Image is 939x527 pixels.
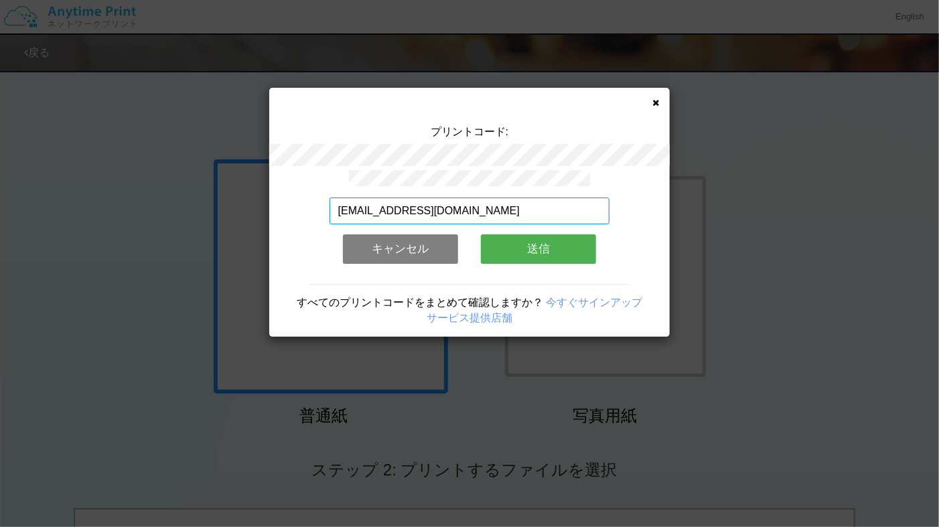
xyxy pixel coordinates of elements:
a: サービス提供店舗 [427,312,512,323]
a: 今すぐサインアップ [546,297,642,308]
button: キャンセル [343,234,458,264]
span: すべてのプリントコードをまとめて確認しますか？ [297,297,543,308]
button: 送信 [481,234,596,264]
span: プリントコード: [431,126,508,137]
input: メールアドレス [330,198,610,224]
